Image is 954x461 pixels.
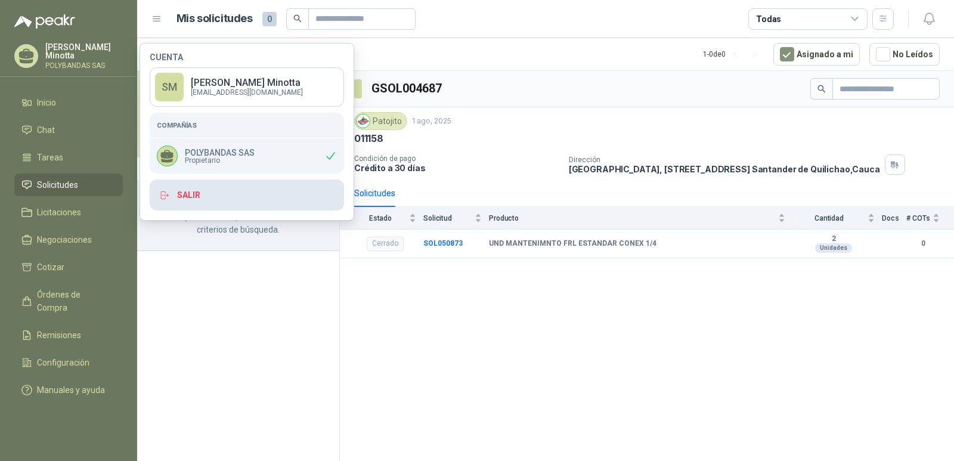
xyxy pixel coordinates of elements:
[293,14,302,23] span: search
[150,53,344,61] h4: Cuenta
[37,178,78,191] span: Solicitudes
[151,210,325,236] p: No hay solicitudes que coincidan con tus criterios de búsqueda.
[176,10,253,27] h1: Mis solicitudes
[354,132,383,145] p: 011158
[367,237,404,251] div: Cerrado
[37,356,89,369] span: Configuración
[489,207,792,229] th: Producto
[185,157,255,164] span: Propietario
[45,62,123,69] p: POLYBANDAS SAS
[191,78,303,88] p: [PERSON_NAME] Minotta
[354,187,395,200] div: Solicitudes
[37,383,105,397] span: Manuales y ayuda
[150,138,344,174] div: POLYBANDAS SASPropietario
[354,154,559,163] p: Condición de pago
[14,201,123,224] a: Licitaciones
[14,379,123,401] a: Manuales y ayuda
[489,239,656,249] b: UND MANTENIMNTO FRL ESTANDAR CONEX 1/4
[14,174,123,196] a: Solicitudes
[155,73,184,101] div: SM
[792,207,882,229] th: Cantidad
[262,12,277,26] span: 0
[423,207,489,229] th: Solicitud
[37,288,111,314] span: Órdenes de Compra
[14,14,75,29] img: Logo peakr
[14,324,123,346] a: Remisiones
[185,148,255,157] p: POLYBANDAS SAS
[37,151,63,164] span: Tareas
[869,43,940,66] button: No Leídos
[191,89,303,96] p: [EMAIL_ADDRESS][DOMAIN_NAME]
[569,164,880,174] p: [GEOGRAPHIC_DATA], [STREET_ADDRESS] Santander de Quilichao , Cauca
[45,43,123,60] p: [PERSON_NAME] Minotta
[14,283,123,319] a: Órdenes de Compra
[489,214,776,222] span: Producto
[792,214,865,222] span: Cantidad
[412,116,451,127] p: 1 ago, 2025
[37,329,81,342] span: Remisiones
[906,214,930,222] span: # COTs
[817,85,826,93] span: search
[773,43,860,66] button: Asignado a mi
[569,156,880,164] p: Dirección
[354,163,559,173] p: Crédito a 30 días
[150,67,344,107] a: SM[PERSON_NAME] Minotta[EMAIL_ADDRESS][DOMAIN_NAME]
[150,180,344,211] button: Salir
[815,243,852,253] div: Unidades
[354,214,407,222] span: Estado
[906,207,954,229] th: # COTs
[37,206,81,219] span: Licitaciones
[882,207,906,229] th: Docs
[14,146,123,169] a: Tareas
[14,351,123,374] a: Configuración
[792,234,875,244] b: 2
[157,120,337,131] h5: Compañías
[14,256,123,279] a: Cotizar
[756,13,781,26] div: Todas
[14,91,123,114] a: Inicio
[906,238,940,249] b: 0
[37,96,56,109] span: Inicio
[37,261,64,274] span: Cotizar
[371,79,444,98] h3: GSOL004687
[423,214,472,222] span: Solicitud
[703,45,764,64] div: 1 - 0 de 0
[354,112,407,130] div: Patojito
[37,233,92,246] span: Negociaciones
[14,119,123,141] a: Chat
[340,207,423,229] th: Estado
[37,123,55,137] span: Chat
[423,239,463,247] a: SOL050873
[14,228,123,251] a: Negociaciones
